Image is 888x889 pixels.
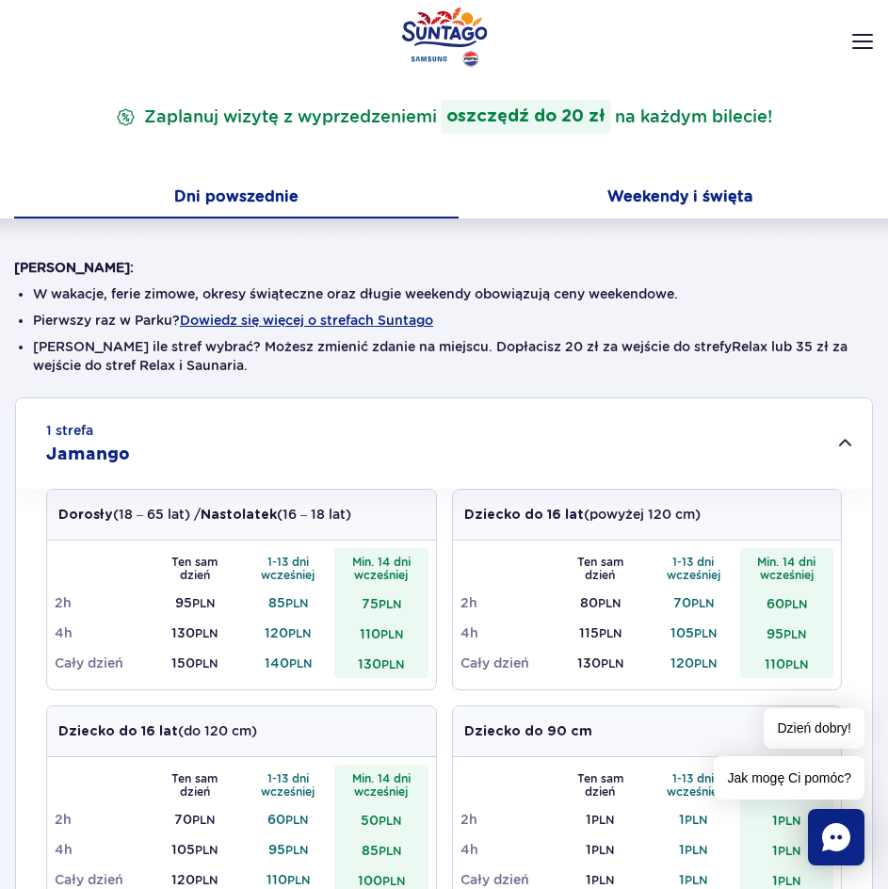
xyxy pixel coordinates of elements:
[740,804,833,834] td: 1
[554,804,647,834] td: 1
[685,873,707,887] small: PLN
[380,627,403,641] small: PLN
[148,765,241,804] th: Ten sam dzień
[55,618,148,648] td: 4h
[334,804,428,834] td: 50
[554,834,647,865] td: 1
[598,596,621,610] small: PLN
[647,804,740,834] td: 1
[591,843,614,857] small: PLN
[201,509,277,522] strong: Nastolatek
[694,656,717,671] small: PLN
[460,588,554,618] td: 2h
[334,548,428,588] th: Min. 14 dni wcześniej
[58,509,113,522] strong: Dorosły
[241,588,334,618] td: 85
[441,100,611,134] strong: oszczędź do 20 zł
[46,421,93,440] small: 1 strefa
[55,588,148,618] td: 2h
[591,813,614,827] small: PLN
[464,509,584,522] strong: Dziecko do 16 lat
[691,596,714,610] small: PLN
[287,873,310,887] small: PLN
[33,337,855,375] li: [PERSON_NAME] ile stref wybrać? Możesz zmienić zdanie na miejscu. Dopłacisz 20 zł za wejście do s...
[55,804,148,834] td: 2h
[647,618,740,648] td: 105
[285,596,308,610] small: PLN
[285,813,308,827] small: PLN
[379,814,401,828] small: PLN
[285,843,308,857] small: PLN
[148,548,241,588] th: Ten sam dzień
[241,804,334,834] td: 60
[379,597,401,611] small: PLN
[148,804,241,834] td: 70
[554,765,647,804] th: Ten sam dzień
[334,648,428,678] td: 130
[694,626,717,640] small: PLN
[778,874,800,888] small: PLN
[460,834,554,865] td: 4h
[33,284,855,303] li: W wakacje, ferie zimowe, okresy świąteczne oraz długie weekendy obowiązują ceny weekendowe.
[334,588,428,618] td: 75
[58,721,257,741] p: (do 120 cm)
[14,179,459,218] button: Dni powszednie
[685,843,707,857] small: PLN
[601,656,623,671] small: PLN
[241,765,334,804] th: 1-13 dni wcześniej
[464,505,701,525] p: (powyżej 120 cm)
[808,809,864,865] div: Chat
[740,548,833,588] th: Min. 14 dni wcześniej
[241,648,334,678] td: 140
[460,804,554,834] td: 2h
[764,708,864,749] span: Dzień dobry!
[195,626,218,640] small: PLN
[195,873,218,887] small: PLN
[55,648,148,678] td: Cały dzień
[464,725,592,738] strong: Dziecko do 90 cm
[241,834,334,865] td: 95
[740,834,833,865] td: 1
[112,100,776,134] p: Zaplanuj wizytę z wyprzedzeniem na każdym bilecie!
[785,657,808,671] small: PLN
[180,313,433,328] button: Dowiedz się więcej o strefach Suntago
[554,618,647,648] td: 115
[554,648,647,678] td: 130
[192,596,215,610] small: PLN
[58,505,351,525] p: (18 – 65 lat) / (16 – 18 lat)
[647,588,740,618] td: 70
[685,813,707,827] small: PLN
[58,725,178,738] strong: Dziecko do 16 lat
[288,626,311,640] small: PLN
[382,874,405,888] small: PLN
[148,648,241,678] td: 150
[554,548,647,588] th: Ten sam dzień
[740,648,833,678] td: 110
[401,7,487,67] a: Park of Poland
[55,834,148,865] td: 4h
[195,656,218,671] small: PLN
[460,618,554,648] td: 4h
[334,834,428,865] td: 85
[599,626,622,640] small: PLN
[647,834,740,865] td: 1
[289,656,312,671] small: PLN
[740,618,833,648] td: 95
[14,260,134,275] strong: [PERSON_NAME]:
[241,618,334,648] td: 120
[778,844,800,858] small: PLN
[334,618,428,648] td: 110
[647,648,740,678] td: 120
[381,657,404,671] small: PLN
[46,444,130,466] h2: Jamango
[784,597,807,611] small: PLN
[334,765,428,804] th: Min. 14 dni wcześniej
[591,873,614,887] small: PLN
[148,834,241,865] td: 105
[778,814,800,828] small: PLN
[241,548,334,588] th: 1-13 dni wcześniej
[554,588,647,618] td: 80
[148,588,241,618] td: 95
[740,588,833,618] td: 60
[647,765,740,804] th: 1-13 dni wcześniej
